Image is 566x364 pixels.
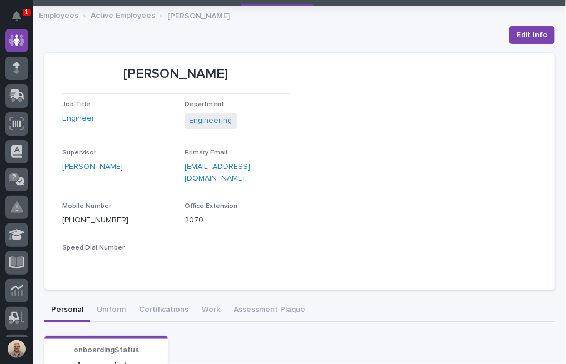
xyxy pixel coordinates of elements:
[14,11,28,29] div: Notifications1
[62,149,96,156] span: Supervisor
[517,29,548,41] span: Edit Info
[185,149,228,156] span: Primary Email
[62,101,91,108] span: Job Title
[62,113,95,124] a: Engineer
[62,256,176,268] p: -
[62,216,128,224] a: [PHONE_NUMBER]
[227,299,312,322] button: Assessment Plaque
[73,346,139,354] span: onboardingStatus
[39,8,78,21] a: Employees
[44,299,90,322] button: Personal
[5,4,28,28] button: Notifications
[185,215,299,226] p: 2070
[91,8,155,21] a: Active Employees
[185,203,238,210] span: Office Extension
[62,245,125,251] span: Speed Dial Number
[185,163,251,182] a: [EMAIL_ADDRESS][DOMAIN_NAME]
[132,299,195,322] button: Certifications
[167,9,230,21] p: [PERSON_NAME]
[90,299,132,322] button: Uniform
[24,8,28,16] p: 1
[62,66,290,82] p: [PERSON_NAME]
[62,161,123,173] a: [PERSON_NAME]
[5,337,28,361] button: users-avatar
[62,203,111,210] span: Mobile Number
[509,26,555,44] button: Edit Info
[185,101,225,108] span: Department
[195,299,227,322] button: Work
[190,115,232,127] a: Engineering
